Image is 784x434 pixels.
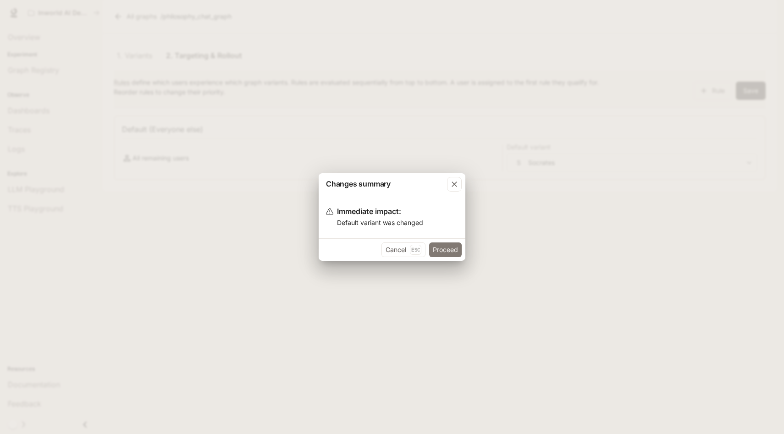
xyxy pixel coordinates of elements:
button: Proceed [429,242,462,257]
p: Default variant was changed [337,218,458,227]
p: Esc [410,245,421,255]
p: Changes summary [326,178,391,189]
button: CancelEsc [381,242,425,257]
h5: Immediate impact: [337,206,401,216]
